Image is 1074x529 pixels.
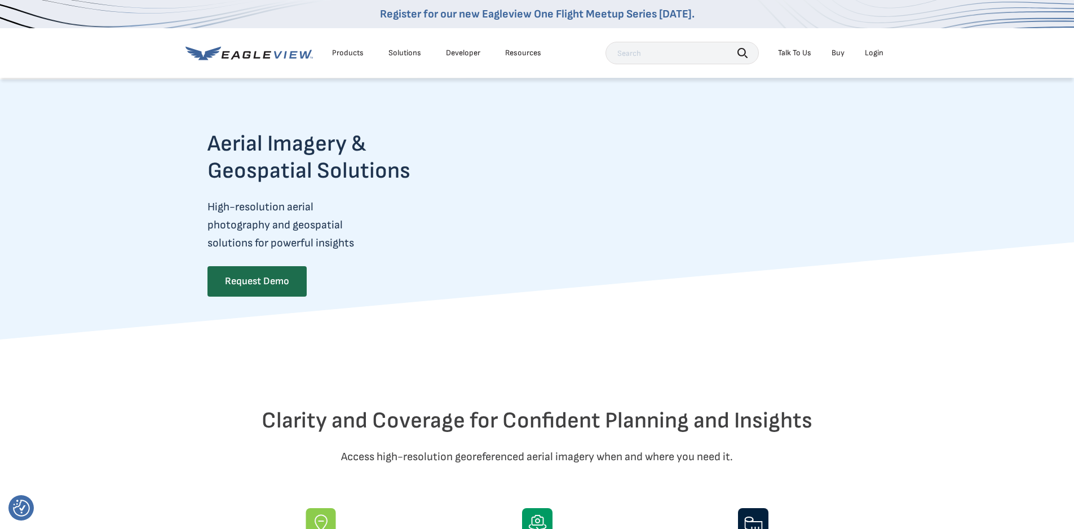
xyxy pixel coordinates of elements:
[605,42,759,64] input: Search
[778,48,811,58] div: Talk To Us
[207,448,867,466] p: Access high-resolution georeferenced aerial imagery when and where you need it.
[832,48,845,58] a: Buy
[388,48,421,58] div: Solutions
[332,48,364,58] div: Products
[207,407,867,434] h2: Clarity and Coverage for Confident Planning and Insights
[505,48,541,58] div: Resources
[380,7,695,21] a: Register for our new Eagleview One Flight Meetup Series [DATE].
[207,130,454,184] h2: Aerial Imagery & Geospatial Solutions
[13,500,30,517] img: Revisit consent button
[13,500,30,517] button: Consent Preferences
[207,198,454,252] p: High-resolution aerial photography and geospatial solutions for powerful insights
[446,48,480,58] a: Developer
[207,266,307,297] a: Request Demo
[865,48,883,58] div: Login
